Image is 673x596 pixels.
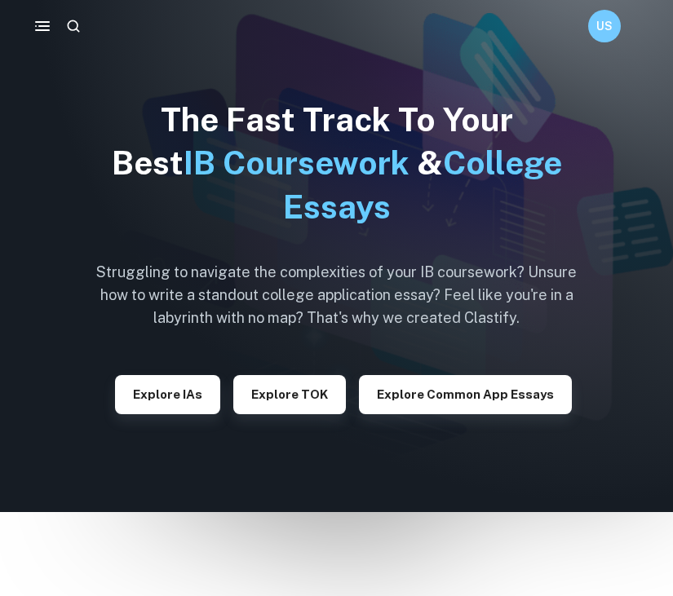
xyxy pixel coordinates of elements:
[283,143,562,225] span: College Essays
[115,375,220,414] button: Explore IAs
[84,98,590,228] h1: The Fast Track To Your Best &
[596,17,614,35] h6: US
[359,375,572,414] button: Explore Common App essays
[359,386,572,401] a: Explore Common App essays
[184,143,410,182] span: IB Coursework
[115,386,220,401] a: Explore IAs
[233,375,346,414] button: Explore TOK
[588,10,621,42] button: US
[233,386,346,401] a: Explore TOK
[84,261,590,329] h6: Struggling to navigate the complexities of your IB coursework? Unsure how to write a standout col...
